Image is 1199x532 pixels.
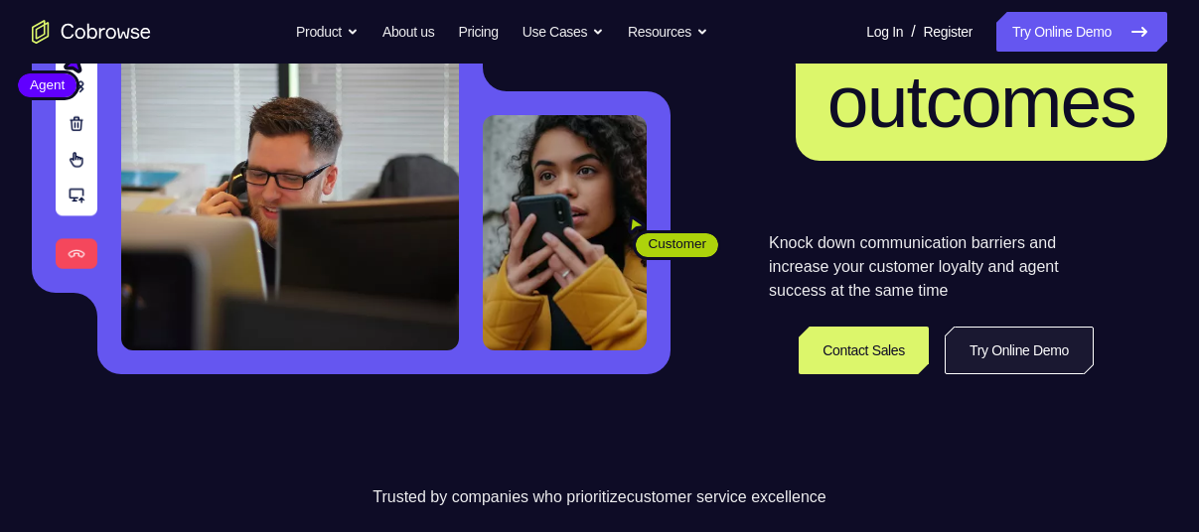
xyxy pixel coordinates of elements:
span: customer service excellence [627,488,826,505]
a: Pricing [458,12,498,52]
a: Contact Sales [799,327,929,374]
a: Try Online Demo [996,12,1167,52]
a: Try Online Demo [945,327,1094,374]
a: Register [924,12,973,52]
a: About us [382,12,434,52]
a: Go to the home page [32,20,151,44]
img: A customer holding their phone [483,115,647,350]
button: Resources [628,12,708,52]
button: Product [296,12,359,52]
p: Knock down communication barriers and increase your customer loyalty and agent success at the sam... [769,231,1094,303]
span: / [911,20,915,44]
button: Use Cases [523,12,604,52]
span: outcomes [827,60,1135,143]
a: Log In [866,12,903,52]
